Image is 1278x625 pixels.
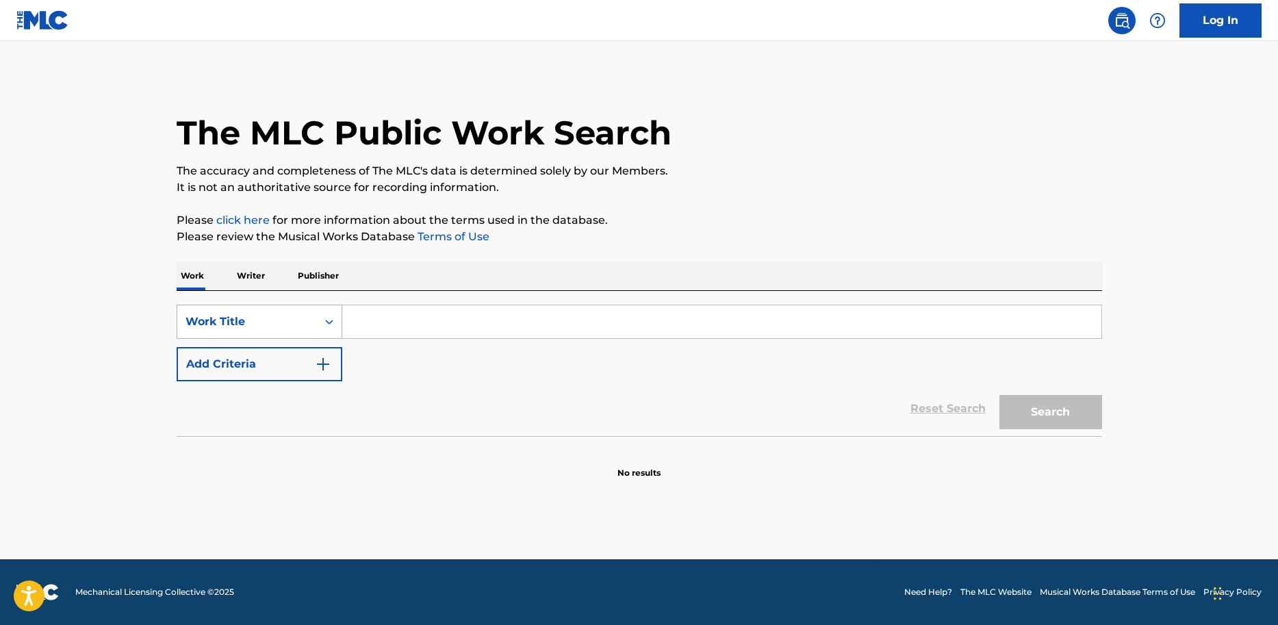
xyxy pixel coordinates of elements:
[1203,586,1262,598] a: Privacy Policy
[1210,559,1278,625] iframe: Chat Widget
[177,112,672,153] h1: The MLC Public Work Search
[1214,573,1222,614] div: Drag
[16,584,59,600] img: logo
[1144,7,1171,34] div: Help
[415,230,489,243] a: Terms of Use
[177,262,208,290] p: Work
[186,314,309,330] div: Work Title
[294,262,343,290] p: Publisher
[177,305,1102,436] form: Search Form
[177,229,1102,245] p: Please review the Musical Works Database
[216,214,270,227] a: click here
[315,356,331,372] img: 9d2ae6d4665cec9f34b9.svg
[177,163,1102,179] p: The accuracy and completeness of The MLC's data is determined solely by our Members.
[16,10,69,30] img: MLC Logo
[617,450,661,479] p: No results
[177,347,342,381] button: Add Criteria
[1179,3,1262,38] a: Log In
[1108,7,1136,34] a: Public Search
[1040,586,1195,598] a: Musical Works Database Terms of Use
[1114,12,1130,29] img: search
[177,212,1102,229] p: Please for more information about the terms used in the database.
[904,586,952,598] a: Need Help?
[960,586,1032,598] a: The MLC Website
[1149,12,1166,29] img: help
[177,179,1102,196] p: It is not an authoritative source for recording information.
[233,262,269,290] p: Writer
[75,586,234,598] span: Mechanical Licensing Collective © 2025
